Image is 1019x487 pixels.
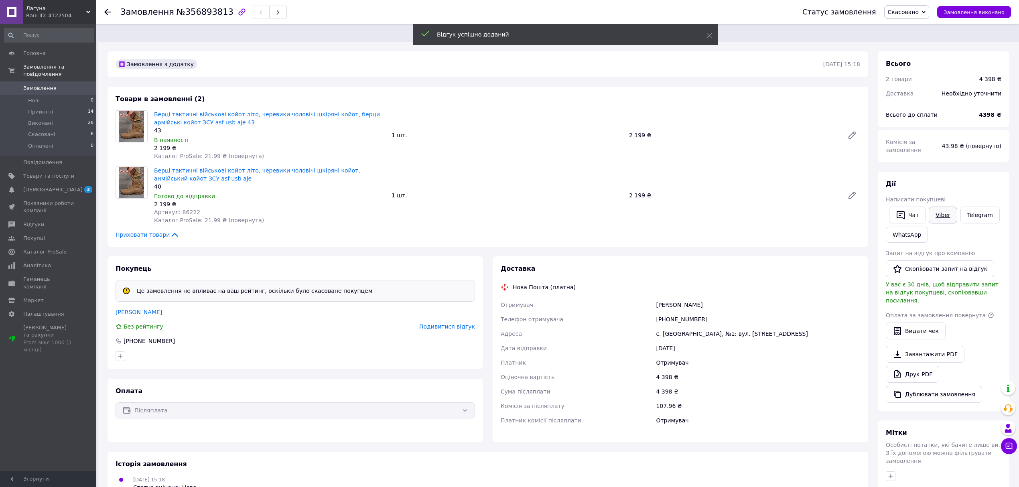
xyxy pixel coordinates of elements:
[177,7,233,17] span: №356893813
[23,159,62,166] span: Повідомлення
[654,327,862,341] div: с. [GEOGRAPHIC_DATA], №1: вул. [STREET_ADDRESS]
[654,399,862,413] div: 107.96 ₴
[886,76,912,82] span: 2 товари
[116,95,205,103] span: Товари в замовленні (2)
[886,442,1000,464] span: Особисті нотатки, які бачите лише ви. З їх допомогою можна фільтрувати замовлення
[979,75,1001,83] div: 4 398 ₴
[654,341,862,355] div: [DATE]
[23,221,44,228] span: Відгуки
[501,388,550,395] span: Сума післяплати
[886,250,975,256] span: Запит на відгук про компанію
[84,186,92,193] span: 3
[886,429,907,436] span: Мітки
[886,366,939,383] a: Друк PDF
[979,112,1001,118] b: 4398 ₴
[886,260,994,277] button: Скопіювати запит на відгук
[886,346,964,363] a: Завантажити PDF
[511,283,578,291] div: Нова Пошта (платна)
[28,131,55,138] span: Скасовані
[501,345,547,351] span: Дата відправки
[886,90,913,97] span: Доставка
[886,312,986,319] span: Оплата за замовлення повернута
[501,316,563,323] span: Телефон отримувача
[388,130,626,141] div: 1 шт.
[26,5,86,12] span: Лагуна
[28,142,53,150] span: Оплачені
[23,339,74,353] div: Prom мікс 1000 (3 місяці)
[1001,438,1017,454] button: Чат з покупцем
[626,190,841,201] div: 2 199 ₴
[23,50,46,57] span: Головна
[654,370,862,384] div: 4 398 ₴
[886,323,946,339] button: Видати чек
[823,61,860,67] time: [DATE] 15:18
[28,97,40,104] span: Нові
[154,126,385,134] div: 43
[104,8,111,16] div: Повернутися назад
[844,187,860,203] a: Редагувати
[889,207,926,223] button: Чат
[116,59,197,69] div: Замовлення з додатку
[91,97,93,104] span: 0
[886,386,982,403] button: Дублювати замовлення
[886,180,896,188] span: Дії
[23,276,74,290] span: Гаманець компанії
[388,190,626,201] div: 1 шт.
[929,207,957,223] a: Viber
[28,108,53,116] span: Прийняті
[654,413,862,428] div: Отримувач
[28,120,53,127] span: Виконані
[419,323,475,330] span: Подивитися відгук
[133,477,165,483] span: [DATE] 15:18
[123,337,176,345] div: [PHONE_NUMBER]
[116,309,162,315] a: [PERSON_NAME]
[23,172,74,180] span: Товари та послуги
[888,9,919,15] span: Скасовано
[134,287,376,295] div: Це замовлення не впливає на ваш рейтинг, оскільки було скасоване покупцем
[501,302,533,308] span: Отримувач
[802,8,876,16] div: Статус замовлення
[23,297,44,304] span: Маркет
[154,144,385,152] div: 2 199 ₴
[886,227,928,243] a: WhatsApp
[119,111,144,142] img: Берці тактичні військові койот літо, черевики чоловічі шкіряні койот, берци армійські койот ЗСУ a...
[154,167,360,182] a: Берці тактичні військові койот літо, черевики чоловічі шкіряні койот, анмійський койот ЗСУ asf us...
[654,312,862,327] div: [PHONE_NUMBER]
[154,217,264,223] span: Каталог ProSale: 21.99 ₴ (повернута)
[23,248,67,256] span: Каталог ProSale
[23,235,45,242] span: Покупці
[119,167,144,198] img: Берці тактичні військові койот літо, черевики чоловічі шкіряні койот, анмійський койот ЗСУ asf us...
[886,196,946,203] span: Написати покупцеві
[886,139,921,153] span: Комісія за замовлення
[501,417,581,424] span: Платник комісії післяплати
[501,403,564,409] span: Комісія за післяплату
[23,310,64,318] span: Налаштування
[108,29,1009,37] span: Це замовлення не впливає на ваш рейтинг, оскільки було скасоване покупцем
[654,384,862,399] div: 4 398 ₴
[501,331,522,337] span: Адреса
[501,374,554,380] span: Оціночна вартість
[154,193,215,199] span: Готово до відправки
[501,359,526,366] span: Платник
[23,200,74,214] span: Показники роботи компанії
[154,209,200,215] span: Артикул: 86222
[4,28,94,43] input: Пошук
[23,63,96,78] span: Замовлення та повідомлення
[154,137,189,143] span: В наявності
[154,200,385,208] div: 2 199 ₴
[116,387,142,395] span: Оплата
[116,265,152,272] span: Покупець
[886,60,911,67] span: Всього
[91,142,93,150] span: 0
[88,120,93,127] span: 28
[23,324,74,353] span: [PERSON_NAME] та рахунки
[154,183,385,191] div: 40
[23,85,57,92] span: Замовлення
[654,298,862,312] div: [PERSON_NAME]
[116,460,187,468] span: Історія замовлення
[437,30,686,39] div: Відгук успішно доданий
[886,112,938,118] span: Всього до сплати
[886,281,999,304] span: У вас є 30 днів, щоб відправити запит на відгук покупцеві, скопіювавши посилання.
[626,130,841,141] div: 2 199 ₴
[942,143,1001,149] span: 43.98 ₴ (повернуто)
